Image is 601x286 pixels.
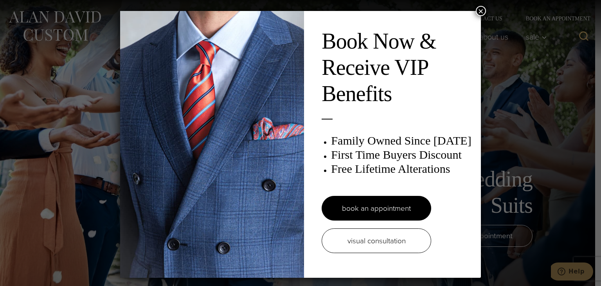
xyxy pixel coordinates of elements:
[18,5,34,13] span: Help
[331,134,473,148] h3: Family Owned Since [DATE]
[331,162,473,176] h3: Free Lifetime Alterations
[322,228,431,253] a: visual consultation
[322,196,431,221] a: book an appointment
[476,6,486,16] button: Close
[322,28,473,107] h2: Book Now & Receive VIP Benefits
[331,148,473,162] h3: First Time Buyers Discount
